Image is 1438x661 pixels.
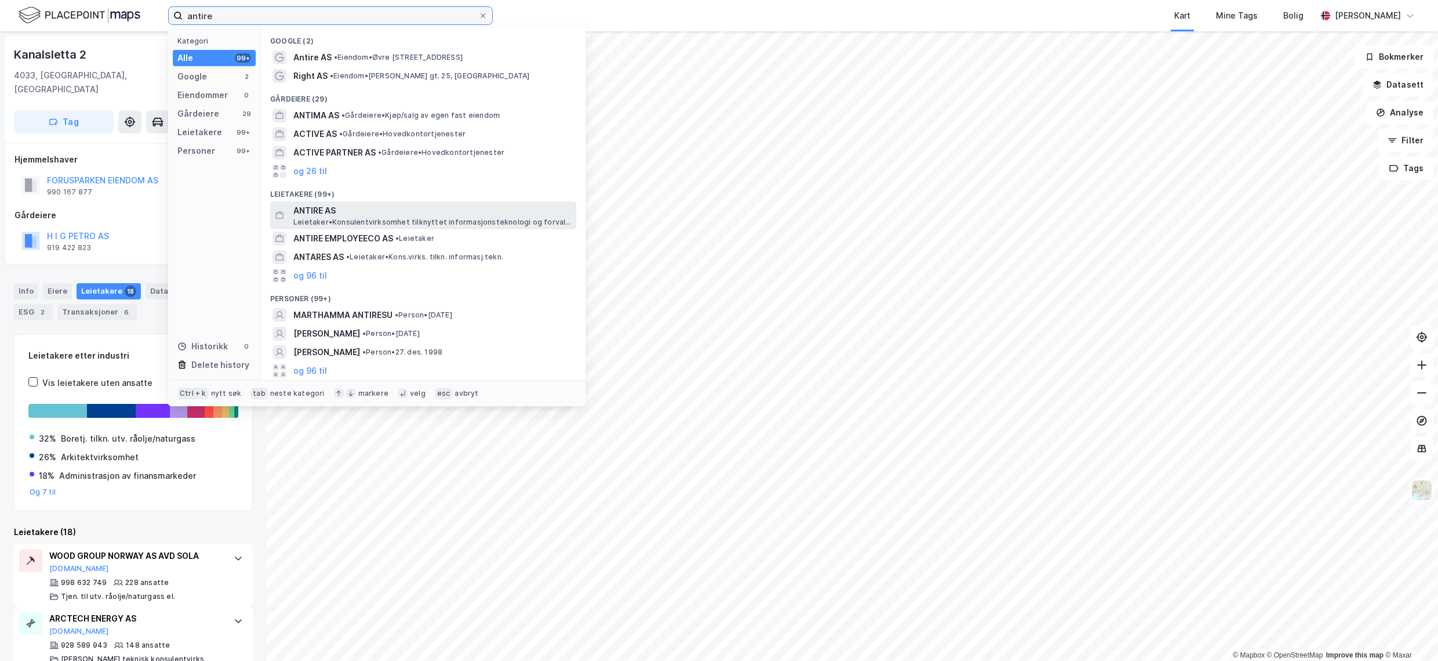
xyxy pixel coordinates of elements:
[61,592,175,601] div: Tjen. til utv. råolje/naturgass el.
[346,252,350,261] span: •
[339,129,466,139] span: Gårdeiere • Hovedkontortjenester
[1326,651,1383,659] a: Improve this map
[362,329,420,338] span: Person • [DATE]
[235,128,251,137] div: 99+
[330,71,333,80] span: •
[455,389,478,398] div: avbryt
[61,432,195,446] div: Boretj. tilkn. utv. råolje/naturgass
[177,37,256,45] div: Kategori
[358,389,388,398] div: markere
[121,306,132,318] div: 6
[49,564,109,573] button: [DOMAIN_NAME]
[293,218,574,227] span: Leietaker • Konsulentvirksomhet tilknyttet informasjonsteknologi og forvaltning og drift av IT-sy...
[177,388,209,399] div: Ctrl + k
[14,45,88,64] div: Kanalsletta 2
[334,53,463,62] span: Eiendom • Øvre [STREET_ADDRESS]
[261,180,586,201] div: Leietakere (99+)
[293,250,344,264] span: ANTARES AS
[183,7,478,24] input: Søk på adresse, matrikkel, gårdeiere, leietakere eller personer
[334,53,337,62] span: •
[293,109,339,122] span: ANTIMA AS
[1380,605,1438,661] div: Kontrollprogram for chat
[125,578,169,587] div: 228 ansatte
[242,91,251,100] div: 0
[395,234,434,243] span: Leietaker
[39,432,56,446] div: 32%
[19,5,140,26] img: logo.f888ab2527a4732fd821a326f86c7f29.svg
[1355,45,1433,68] button: Bokmerker
[293,327,360,341] span: [PERSON_NAME]
[57,304,137,320] div: Transaksjoner
[293,164,327,178] button: og 26 til
[1233,651,1265,659] a: Mapbox
[270,389,325,398] div: neste kategori
[125,286,136,297] div: 18
[261,285,586,306] div: Personer (99+)
[177,107,219,121] div: Gårdeiere
[1216,9,1258,23] div: Mine Tags
[293,308,393,322] span: MARTHAMMA ANTIRESU
[49,627,109,636] button: [DOMAIN_NAME]
[339,129,343,138] span: •
[14,283,38,299] div: Info
[126,641,170,650] div: 148 ansatte
[1379,157,1433,180] button: Tags
[435,388,453,399] div: esc
[61,578,107,587] div: 998 632 749
[39,469,55,483] div: 18%
[47,243,91,252] div: 919 422 823
[293,364,327,378] button: og 96 til
[14,153,252,167] div: Hjemmelshaver
[293,146,376,160] span: ACTIVE PARTNER AS
[47,187,92,197] div: 990 167 877
[1335,9,1401,23] div: [PERSON_NAME]
[211,389,242,398] div: nytt søk
[61,641,107,650] div: 928 589 943
[177,51,193,65] div: Alle
[59,469,196,483] div: Administrasjon av finansmarkeder
[410,389,426,398] div: velg
[346,252,503,262] span: Leietaker • Kons.virks. tilkn. informasj.tekn.
[177,70,207,84] div: Google
[293,69,328,83] span: Right AS
[293,204,572,218] span: ANTIRE AS
[395,310,452,320] span: Person • [DATE]
[293,345,360,359] span: [PERSON_NAME]
[14,525,253,539] div: Leietakere (18)
[261,85,586,106] div: Gårdeiere (29)
[362,348,442,357] span: Person • 27. des. 1998
[293,127,337,141] span: ACTIVE AS
[1411,479,1433,501] img: Z
[235,53,251,63] div: 99+
[395,234,399,243] span: •
[1267,651,1323,659] a: OpenStreetMap
[30,487,56,497] button: Og 7 til
[261,27,586,48] div: Google (2)
[395,310,398,319] span: •
[49,612,222,626] div: ARCTECH ENERGY AS
[42,376,152,390] div: Vis leietakere uten ansatte
[1380,605,1438,661] iframe: Chat Widget
[378,148,382,157] span: •
[177,125,222,139] div: Leietakere
[235,146,251,156] div: 99+
[362,329,366,338] span: •
[43,283,72,299] div: Eiere
[39,450,56,464] div: 26%
[342,111,345,120] span: •
[378,148,504,157] span: Gårdeiere • Hovedkontortjenester
[342,111,500,120] span: Gårdeiere • Kjøp/salg av egen fast eiendom
[1283,9,1303,23] div: Bolig
[242,342,251,351] div: 0
[1174,9,1190,23] div: Kart
[1366,101,1433,124] button: Analyse
[1363,73,1433,96] button: Datasett
[330,71,530,81] span: Eiendom • [PERSON_NAME] gt. 25, [GEOGRAPHIC_DATA]
[293,269,327,283] button: og 96 til
[242,109,251,118] div: 29
[1378,129,1433,152] button: Filter
[77,283,141,299] div: Leietakere
[14,110,114,133] button: Tag
[362,348,366,356] span: •
[177,339,228,353] div: Historikk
